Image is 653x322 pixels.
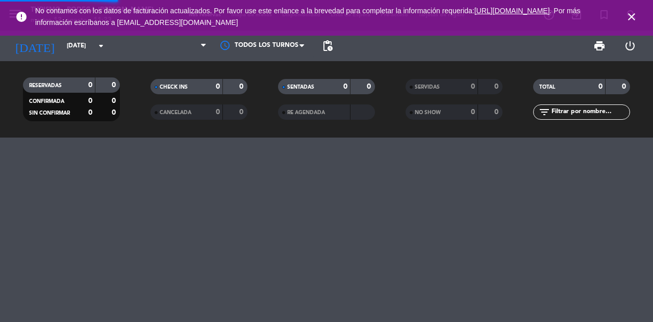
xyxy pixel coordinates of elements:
[474,7,550,15] a: [URL][DOMAIN_NAME]
[550,106,630,118] input: Filtrar por nombre...
[112,97,118,104] strong: 0
[216,83,220,90] strong: 0
[494,83,500,90] strong: 0
[494,109,500,116] strong: 0
[88,109,92,116] strong: 0
[112,109,118,116] strong: 0
[216,109,220,116] strong: 0
[88,97,92,104] strong: 0
[160,85,188,90] span: CHECK INS
[624,40,636,52] i: power_settings_new
[367,83,373,90] strong: 0
[538,106,550,118] i: filter_list
[622,83,628,90] strong: 0
[343,83,347,90] strong: 0
[598,83,602,90] strong: 0
[160,110,191,115] span: CANCELADA
[112,82,118,89] strong: 0
[95,40,107,52] i: arrow_drop_down
[29,83,62,88] span: RESERVADAS
[415,85,440,90] span: SERVIDAS
[239,109,245,116] strong: 0
[415,110,441,115] span: NO SHOW
[35,7,580,26] span: No contamos con los datos de facturación actualizados. Por favor use este enlance a la brevedad p...
[625,11,638,23] i: close
[35,7,580,26] a: . Por más información escríbanos a [EMAIL_ADDRESS][DOMAIN_NAME]
[239,83,245,90] strong: 0
[471,109,475,116] strong: 0
[8,35,62,57] i: [DATE]
[321,40,334,52] span: pending_actions
[88,82,92,89] strong: 0
[29,111,70,116] span: SIN CONFIRMAR
[593,40,606,52] span: print
[287,110,325,115] span: RE AGENDADA
[471,83,475,90] strong: 0
[287,85,314,90] span: SENTADAS
[15,11,28,23] i: error
[615,31,645,61] div: LOG OUT
[539,85,555,90] span: TOTAL
[29,99,64,104] span: CONFIRMADA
